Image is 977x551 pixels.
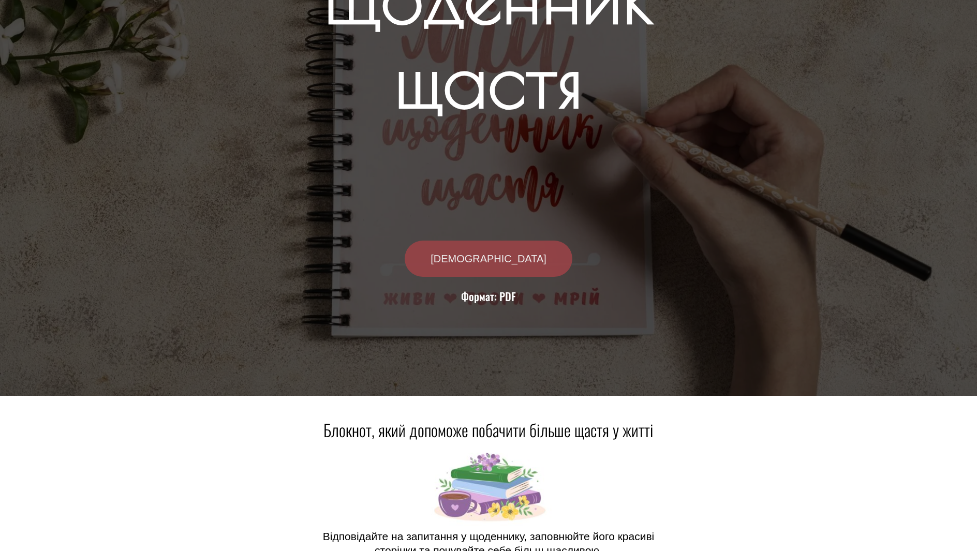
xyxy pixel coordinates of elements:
[313,290,664,303] h3: Формат: PDF
[405,241,572,277] a: [DEMOGRAPHIC_DATA]
[431,254,546,264] span: [DEMOGRAPHIC_DATA]
[312,422,665,438] h4: Блокнот, який допоможе побачити більше щастя у житті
